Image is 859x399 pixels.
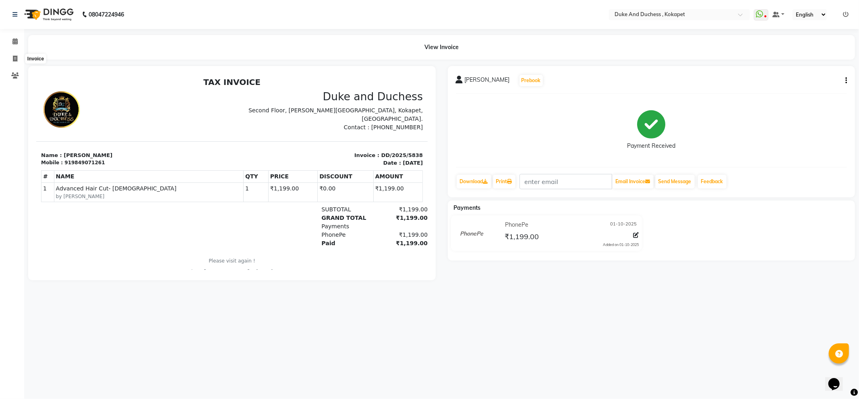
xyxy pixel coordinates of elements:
button: Prebook [520,75,543,86]
div: ₹1,199.00 [336,140,391,148]
img: logo [21,3,76,26]
h3: Duke and Duchess [201,16,387,29]
th: QTY [207,96,232,108]
div: ₹1,199.00 [336,165,391,174]
iframe: chat widget [825,367,851,391]
p: Invoice : DD/2025/5838 [201,77,387,85]
div: View Invoice [28,35,855,60]
div: GRAND TOTAL [280,140,336,148]
th: AMOUNT [337,96,386,108]
td: 1 [5,108,18,128]
div: Added on 01-10-2025 [603,242,639,248]
div: Paid [280,165,336,174]
div: Mobile : [5,85,27,92]
div: Payment Received [627,142,675,151]
a: Print [493,175,515,188]
div: ₹1,199.00 [336,157,391,165]
button: Email Invoice [613,175,654,188]
a: Feedback [698,175,727,188]
a: Download [457,175,491,188]
th: PRICE [232,96,281,108]
span: Advanced Hair Cut- [DEMOGRAPHIC_DATA] [20,110,205,119]
p: Second Floor, [PERSON_NAME][GEOGRAPHIC_DATA], Kokapet, [GEOGRAPHIC_DATA]. [201,32,387,49]
td: 1 [207,108,232,128]
div: Generated By : at [DATE] 12:43 PM [5,194,387,201]
th: DISCOUNT [282,96,337,108]
p: Please visit again ! [5,183,387,190]
td: ₹1,199.00 [337,108,386,128]
div: SUBTOTAL [280,131,336,140]
span: [PERSON_NAME] [168,195,213,201]
div: ₹1,199.00 [336,131,391,140]
p: Name : [PERSON_NAME] [5,77,191,85]
td: ₹0.00 [282,108,337,128]
p: Contact : [PHONE_NUMBER] [201,49,387,58]
th: # [5,96,18,108]
b: 08047224946 [89,3,124,26]
p: Date : [DATE] [201,85,387,93]
span: PhonePe [285,157,309,164]
span: Payments [454,204,481,211]
button: Send Message [655,175,695,188]
div: Payments [280,148,336,157]
span: PhonePe [505,221,529,229]
h2: TAX INVOICE [5,3,387,13]
th: NAME [18,96,207,108]
td: ₹1,199.00 [232,108,281,128]
div: Invoice [25,54,46,64]
div: 919849071261 [28,85,68,92]
span: [PERSON_NAME] [465,76,510,87]
span: ₹1,199.00 [505,232,539,243]
input: enter email [520,174,612,189]
span: 01-10-2025 [610,221,637,229]
small: by [PERSON_NAME] [20,119,205,126]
